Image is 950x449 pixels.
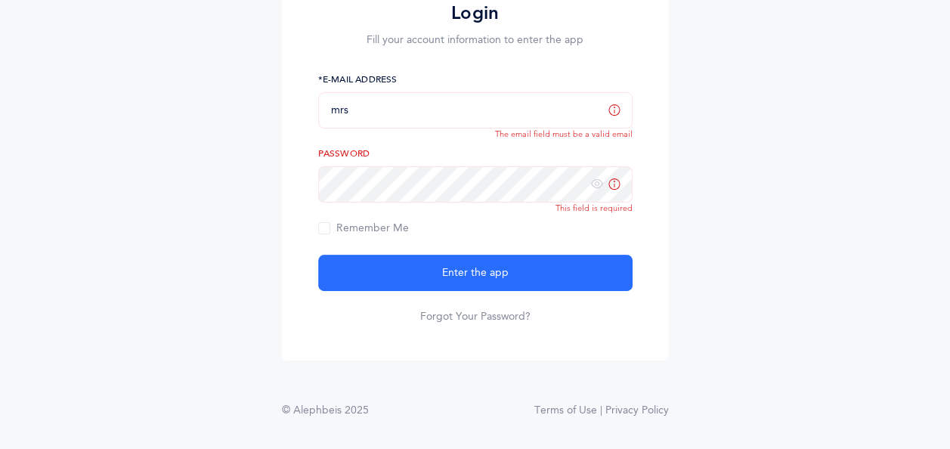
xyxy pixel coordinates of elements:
[282,403,369,419] div: © Alephbeis 2025
[318,222,409,234] span: Remember Me
[318,33,633,48] p: Fill your account information to enter the app
[318,147,633,160] label: Password
[318,2,633,25] h2: Login
[555,203,633,213] span: This field is required
[420,309,531,324] a: Forgot Your Password?
[318,255,633,291] button: Enter the app
[534,403,669,419] a: Terms of Use | Privacy Policy
[318,73,633,86] label: *E-Mail Address
[495,129,633,139] span: The email field must be a valid email
[442,265,509,281] span: Enter the app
